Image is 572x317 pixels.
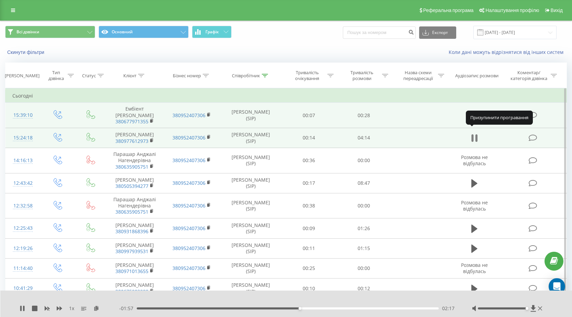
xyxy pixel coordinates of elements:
[173,73,201,79] div: Бізнес номер
[205,30,219,34] span: Графік
[12,199,34,213] div: 12:32:58
[172,245,205,251] a: 380952407306
[172,265,205,271] a: 380952407306
[46,70,66,81] div: Тип дзвінка
[12,109,34,122] div: 15:39:10
[115,183,148,189] a: 380505394277
[336,218,391,238] td: 01:26
[5,73,40,79] div: [PERSON_NAME]
[115,248,148,254] a: 380997939531
[106,148,163,173] td: Парашар Анджалі Нагендерівна
[281,103,336,128] td: 00:07
[423,8,474,13] span: Реферальна програма
[220,279,282,298] td: [PERSON_NAME] (SIP)
[12,282,34,295] div: 10:41:29
[442,305,455,312] span: 02:17
[220,238,282,258] td: [PERSON_NAME] (SIP)
[172,225,205,231] a: 380952407306
[12,242,34,255] div: 12:19:26
[336,279,391,298] td: 00:12
[172,157,205,163] a: 380952407306
[336,103,391,128] td: 00:28
[336,173,391,193] td: 08:47
[106,103,163,128] td: Ембіент [PERSON_NAME]
[82,73,96,79] div: Статус
[220,148,282,173] td: [PERSON_NAME] (SIP)
[336,148,391,173] td: 00:00
[461,154,488,167] span: Розмова не відбулась
[5,49,48,55] button: Скинути фільтри
[5,89,567,103] td: Сьогодні
[106,218,163,238] td: [PERSON_NAME]
[343,26,416,39] input: Пошук за номером
[281,173,336,193] td: 00:17
[69,305,74,312] span: 1 x
[400,70,436,81] div: Назва схеми переадресації
[16,29,39,35] span: Всі дзвінки
[344,70,380,81] div: Тривалість розмови
[281,148,336,173] td: 00:36
[220,103,282,128] td: [PERSON_NAME] (SIP)
[172,112,205,118] a: 380952407306
[192,26,232,38] button: Графік
[12,222,34,235] div: 12:25:43
[123,73,136,79] div: Клієнт
[99,26,189,38] button: Основний
[12,177,34,190] div: 12:43:42
[281,279,336,298] td: 00:10
[106,128,163,148] td: [PERSON_NAME]
[461,199,488,212] span: Розмова не відбулась
[106,279,163,298] td: [PERSON_NAME]
[289,70,326,81] div: Тривалість очікування
[549,278,565,295] div: Open Intercom Messenger
[115,268,148,274] a: 380971013655
[106,238,163,258] td: [PERSON_NAME]
[115,288,148,295] a: 380675903288
[336,193,391,218] td: 00:00
[172,202,205,209] a: 380952407306
[551,8,563,13] span: Вихід
[281,193,336,218] td: 00:38
[172,285,205,292] a: 380952407306
[281,238,336,258] td: 00:11
[115,163,148,170] a: 380635905751
[119,305,137,312] span: - 01:57
[115,208,148,215] a: 380635905751
[220,193,282,218] td: [PERSON_NAME] (SIP)
[106,193,163,218] td: Парашар Анджалі Нагендерівна
[419,26,456,39] button: Експорт
[115,118,148,125] a: 380677971355
[172,180,205,186] a: 380952407306
[299,307,301,310] div: Accessibility label
[220,218,282,238] td: [PERSON_NAME] (SIP)
[281,218,336,238] td: 00:09
[115,138,148,144] a: 380977612973
[466,111,533,124] div: Призупинити програвання
[106,173,163,193] td: [PERSON_NAME]
[106,258,163,278] td: [PERSON_NAME]
[220,173,282,193] td: [PERSON_NAME] (SIP)
[336,238,391,258] td: 01:15
[220,128,282,148] td: [PERSON_NAME] (SIP)
[455,73,498,79] div: Аудіозапис розмови
[336,258,391,278] td: 00:00
[461,262,488,274] span: Розмова не відбулась
[485,8,539,13] span: Налаштування профілю
[336,128,391,148] td: 04:14
[449,49,567,55] a: Коли дані можуть відрізнятися вiд інших систем
[281,128,336,148] td: 00:14
[232,73,260,79] div: Співробітник
[220,258,282,278] td: [PERSON_NAME] (SIP)
[12,131,34,145] div: 15:24:18
[5,26,95,38] button: Всі дзвінки
[12,262,34,275] div: 11:14:40
[281,258,336,278] td: 00:25
[115,228,148,235] a: 380931868396
[509,70,549,81] div: Коментар/категорія дзвінка
[172,134,205,141] a: 380952407306
[526,307,528,310] div: Accessibility label
[12,154,34,167] div: 14:16:13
